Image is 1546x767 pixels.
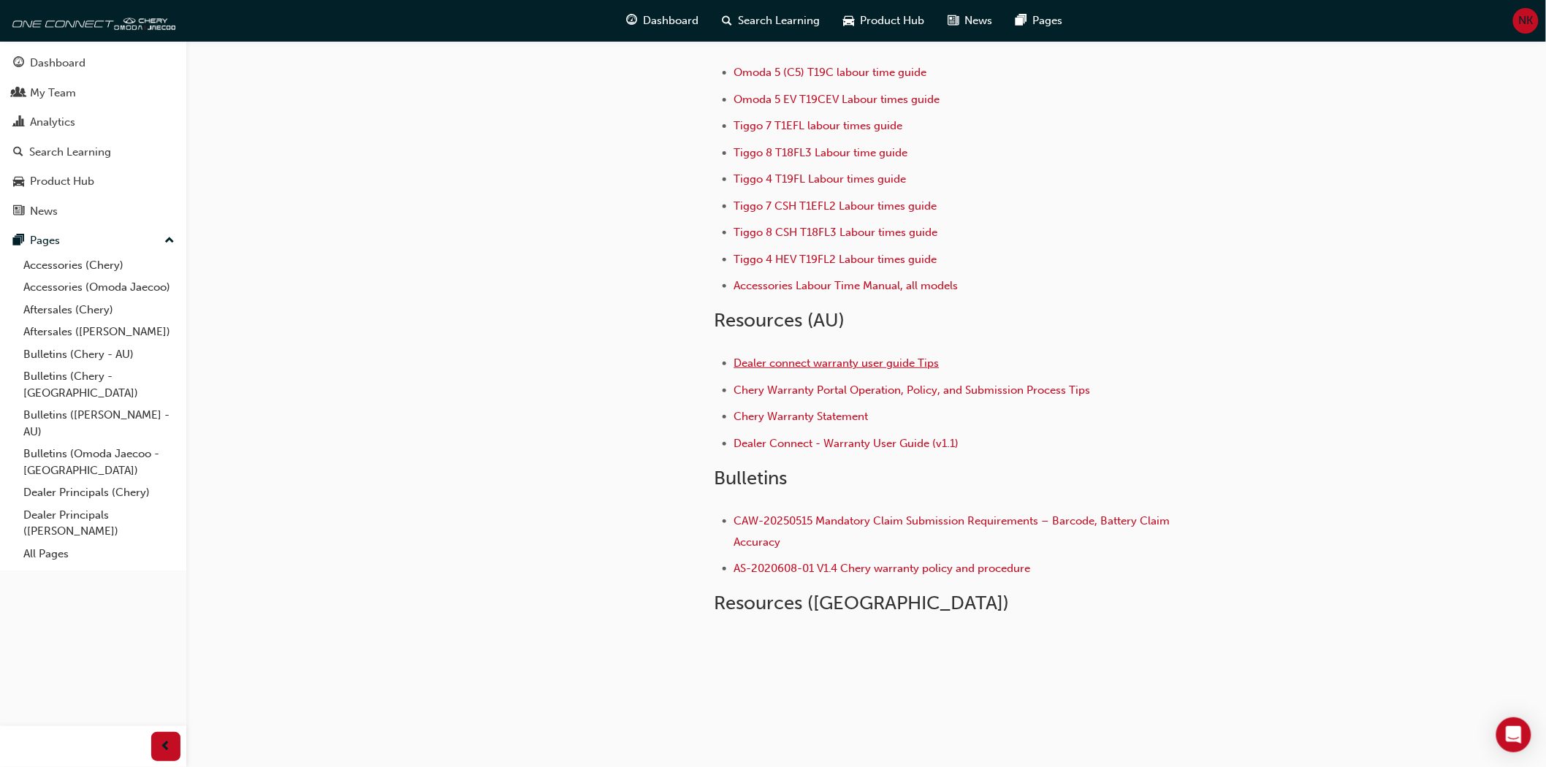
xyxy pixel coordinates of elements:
[964,12,992,29] span: News
[6,47,180,227] button: DashboardMy TeamAnalyticsSearch LearningProduct HubNews
[715,467,788,489] span: Bulletins
[831,6,936,36] a: car-iconProduct Hub
[18,321,180,343] a: Aftersales ([PERSON_NAME])
[6,50,180,77] a: Dashboard
[1016,12,1027,30] span: pages-icon
[18,443,180,481] a: Bulletins (Omoda Jaecoo - [GEOGRAPHIC_DATA])
[643,12,698,29] span: Dashboard
[722,12,732,30] span: search-icon
[18,299,180,321] a: Aftersales (Chery)
[18,343,180,366] a: Bulletins (Chery - AU)
[18,481,180,504] a: Dealer Principals (Chery)
[860,12,924,29] span: Product Hub
[13,116,24,129] span: chart-icon
[18,404,180,443] a: Bulletins ([PERSON_NAME] - AU)
[738,12,820,29] span: Search Learning
[1032,12,1062,29] span: Pages
[734,383,1091,397] a: Chery Warranty Portal Operation, Policy, and Submission Process Tips
[734,66,927,79] a: Omoda 5 (C5) T19C labour time guide
[734,93,940,106] a: Omoda 5 EV T19CEV Labour times guide
[614,6,710,36] a: guage-iconDashboard
[18,543,180,565] a: All Pages
[6,198,180,225] a: News
[13,87,24,100] span: people-icon
[1513,8,1539,34] button: NK
[734,172,907,186] a: Tiggo 4 T19FL Labour times guide
[30,173,94,190] div: Product Hub
[18,254,180,277] a: Accessories (Chery)
[6,227,180,254] button: Pages
[734,199,937,213] a: Tiggo 7 CSH T1EFL2 Labour times guide
[936,6,1004,36] a: news-iconNews
[18,276,180,299] a: Accessories (Omoda Jaecoo)
[13,57,24,70] span: guage-icon
[30,232,60,249] div: Pages
[30,203,58,220] div: News
[30,85,76,102] div: My Team
[6,168,180,195] a: Product Hub
[715,309,845,332] span: Resources (AU)
[734,514,1173,549] a: CAW-20250515 Mandatory Claim Submission Requirements – Barcode, Battery Claim Accuracy
[715,592,1010,614] span: Resources ([GEOGRAPHIC_DATA])
[734,119,903,132] a: Tiggo 7 T1EFL labour times guide
[734,356,940,370] a: Dealer connect warranty user guide Tips
[6,109,180,136] a: Analytics
[843,12,854,30] span: car-icon
[13,234,24,248] span: pages-icon
[1519,12,1534,29] span: NK
[734,253,937,266] a: Tiggo 4 HEV T19FL2 Labour times guide
[13,175,24,188] span: car-icon
[18,504,180,543] a: Dealer Principals ([PERSON_NAME])
[7,6,175,35] img: oneconnect
[164,232,175,251] span: up-icon
[13,146,23,159] span: search-icon
[13,205,24,218] span: news-icon
[734,437,959,450] a: Dealer Connect - Warranty User Guide (v1.1)
[734,562,1031,575] a: AS-2020608-01 V1.4 Chery warranty policy and procedure
[710,6,831,36] a: search-iconSearch Learning
[161,738,172,756] span: prev-icon
[1004,6,1074,36] a: pages-iconPages
[626,12,637,30] span: guage-icon
[1496,717,1531,752] div: Open Intercom Messenger
[734,146,908,159] a: Tiggo 8 T18FL3 Labour time guide
[734,279,959,292] a: Accessories Labour Time Manual, all models
[734,410,869,423] a: Chery Warranty Statement
[948,12,959,30] span: news-icon
[6,139,180,166] a: Search Learning
[30,55,85,72] div: Dashboard
[715,19,919,42] span: Labour operation codes
[734,226,938,239] a: Tiggo 8 CSH T18FL3 Labour times guide
[30,114,75,131] div: Analytics
[18,365,180,404] a: Bulletins (Chery - [GEOGRAPHIC_DATA])
[6,80,180,107] a: My Team
[29,144,111,161] div: Search Learning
